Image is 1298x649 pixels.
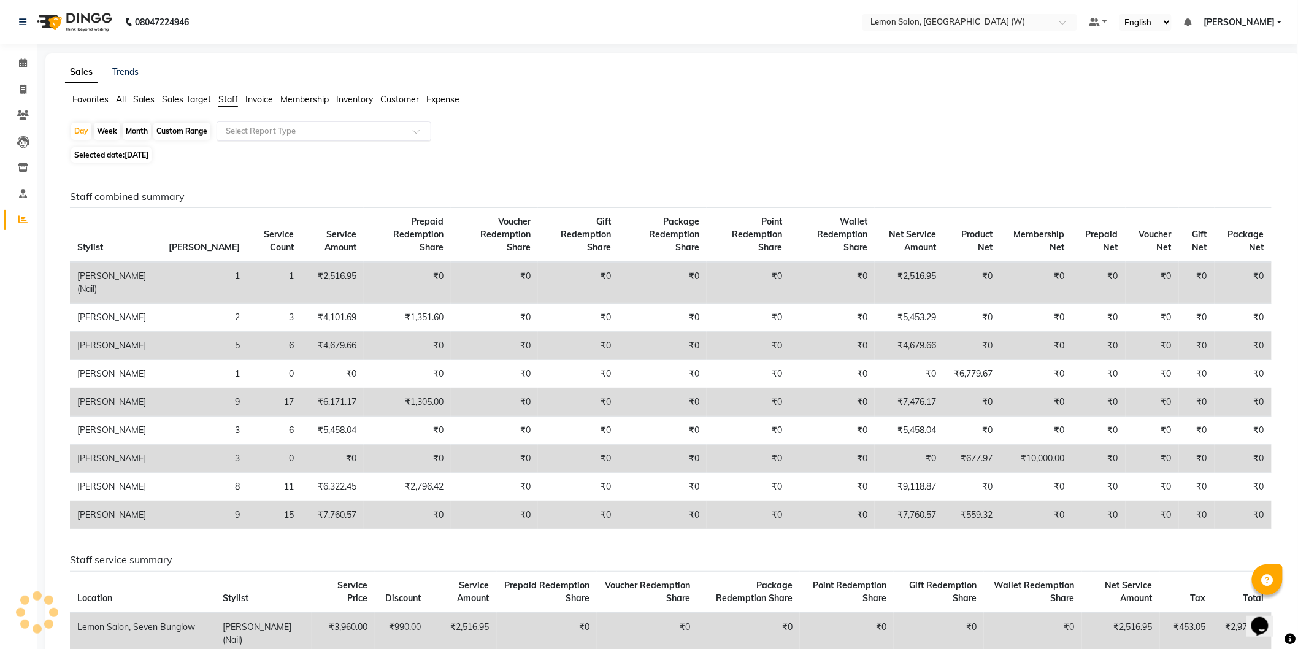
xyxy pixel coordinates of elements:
[789,501,875,529] td: ₹0
[451,388,538,417] td: ₹0
[707,360,789,388] td: ₹0
[247,445,301,473] td: 0
[875,473,943,501] td: ₹9,118.87
[451,262,538,304] td: ₹0
[1179,445,1215,473] td: ₹0
[1191,593,1206,604] span: Tax
[247,304,301,332] td: 3
[301,388,364,417] td: ₹6,171.17
[161,445,247,473] td: 3
[1126,473,1179,501] td: ₹0
[72,94,109,105] span: Favorites
[1072,360,1126,388] td: ₹0
[247,473,301,501] td: 11
[789,332,875,360] td: ₹0
[538,360,618,388] td: ₹0
[245,94,273,105] span: Invoice
[1246,600,1286,637] iframe: chat widget
[247,262,301,304] td: 1
[1072,262,1126,304] td: ₹0
[364,473,451,501] td: ₹2,796.42
[1215,417,1272,445] td: ₹0
[875,445,943,473] td: ₹0
[70,473,161,501] td: [PERSON_NAME]
[451,473,538,501] td: ₹0
[618,417,707,445] td: ₹0
[943,473,1000,501] td: ₹0
[70,304,161,332] td: [PERSON_NAME]
[943,360,1000,388] td: ₹6,779.67
[1072,304,1126,332] td: ₹0
[1072,332,1126,360] td: ₹0
[1126,304,1179,332] td: ₹0
[301,501,364,529] td: ₹7,760.57
[70,262,161,304] td: [PERSON_NAME] (Nail)
[1192,229,1207,253] span: Gift Net
[451,445,538,473] td: ₹0
[1126,445,1179,473] td: ₹0
[1215,332,1272,360] td: ₹0
[789,445,875,473] td: ₹0
[65,61,98,83] a: Sales
[962,229,993,253] span: Product Net
[813,580,886,604] span: Point Redemption Share
[451,332,538,360] td: ₹0
[301,304,364,332] td: ₹4,101.69
[1126,388,1179,417] td: ₹0
[70,445,161,473] td: [PERSON_NAME]
[1179,332,1215,360] td: ₹0
[336,94,373,105] span: Inventory
[218,94,238,105] span: Staff
[161,501,247,529] td: 9
[789,360,875,388] td: ₹0
[1215,501,1272,529] td: ₹0
[1215,388,1272,417] td: ₹0
[301,445,364,473] td: ₹0
[889,229,936,253] span: Net Service Amount
[538,262,618,304] td: ₹0
[538,417,618,445] td: ₹0
[162,94,211,105] span: Sales Target
[618,304,707,332] td: ₹0
[1086,229,1118,253] span: Prepaid Net
[31,5,115,39] img: logo
[301,262,364,304] td: ₹2,516.95
[116,94,126,105] span: All
[943,262,1000,304] td: ₹0
[70,360,161,388] td: [PERSON_NAME]
[1072,417,1126,445] td: ₹0
[618,445,707,473] td: ₹0
[112,66,139,77] a: Trends
[123,123,151,140] div: Month
[393,216,444,253] span: Prepaid Redemption Share
[1105,580,1153,604] span: Net Service Amount
[875,360,943,388] td: ₹0
[337,580,367,604] span: Service Price
[538,388,618,417] td: ₹0
[789,304,875,332] td: ₹0
[247,501,301,529] td: 15
[161,360,247,388] td: 1
[605,580,690,604] span: Voucher Redemption Share
[1179,417,1215,445] td: ₹0
[264,229,294,253] span: Service Count
[1000,445,1072,473] td: ₹10,000.00
[451,417,538,445] td: ₹0
[875,262,943,304] td: ₹2,516.95
[1072,388,1126,417] td: ₹0
[1126,417,1179,445] td: ₹0
[943,388,1000,417] td: ₹0
[707,501,789,529] td: ₹0
[707,417,789,445] td: ₹0
[364,501,451,529] td: ₹0
[1179,501,1215,529] td: ₹0
[301,473,364,501] td: ₹6,322.45
[1014,229,1065,253] span: Membership Net
[135,5,189,39] b: 08047224946
[71,147,152,163] span: Selected date:
[1126,262,1179,304] td: ₹0
[1126,501,1179,529] td: ₹0
[1126,332,1179,360] td: ₹0
[1000,262,1072,304] td: ₹0
[1243,593,1264,604] span: Total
